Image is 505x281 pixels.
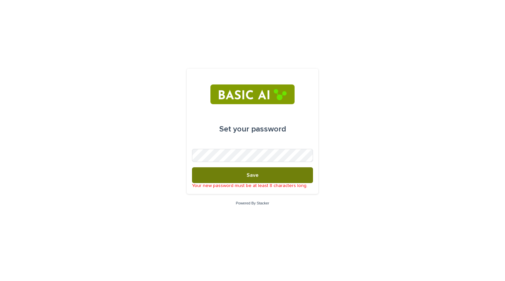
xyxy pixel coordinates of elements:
[236,201,269,205] a: Powered By Stacker
[219,120,286,138] div: Set your password
[210,84,294,104] img: RtIB8pj2QQiOZo6waziI
[247,173,258,178] span: Save
[192,167,313,183] button: Save
[192,183,313,189] p: Your new password must be at least 8 characters long.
